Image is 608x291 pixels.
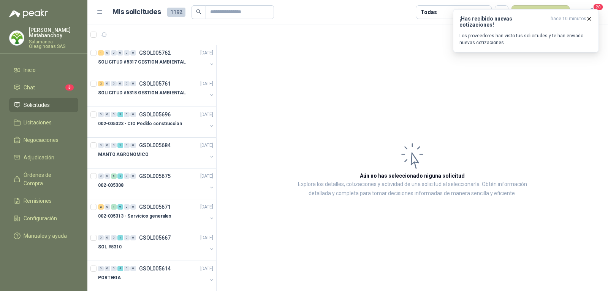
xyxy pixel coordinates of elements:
p: GSOL005614 [139,266,171,271]
div: 0 [130,81,136,86]
span: Licitaciones [24,118,52,127]
div: 1 [117,235,123,240]
div: 0 [124,173,130,179]
div: 0 [104,266,110,271]
div: 1 [98,50,104,56]
p: SOLICITUD #5318 GESTION AMBIENTAL [98,89,186,97]
p: GSOL005675 [139,173,171,179]
span: Chat [24,83,35,92]
div: 1 [111,204,117,210]
a: Chat3 [9,80,78,95]
h3: Aún no has seleccionado niguna solicitud [360,172,465,180]
div: 0 [124,266,130,271]
span: hace 10 minutos [551,16,586,28]
div: Todas [421,8,437,16]
div: 0 [111,112,117,117]
span: Adjudicación [24,153,54,162]
p: [DATE] [200,142,213,149]
div: 0 [104,50,110,56]
div: 0 [98,266,104,271]
div: 0 [130,112,136,117]
span: Solicitudes [24,101,50,109]
span: 1192 [167,8,185,17]
p: GSOL005671 [139,204,171,210]
a: Remisiones [9,194,78,208]
a: 0 0 0 1 0 0 GSOL005667[DATE] SOL #5310 [98,233,215,258]
div: 4 [117,266,123,271]
a: Adjudicación [9,150,78,165]
p: SOL #5310 [98,243,122,251]
p: Explora los detalles, cotizaciones y actividad de una solicitud al seleccionarla. Obtén informaci... [293,180,532,198]
p: SOLICITUD #5317 GESTION AMBIENTAL [98,59,186,66]
div: 0 [111,266,117,271]
p: Los proveedores han visto tus solicitudes y te han enviado nuevas cotizaciones. [459,32,592,46]
a: 0 0 0 3 0 0 GSOL005696[DATE] 002-005323 - CIO Pedido construccion [98,110,215,134]
div: 3 [117,112,123,117]
a: Licitaciones [9,115,78,130]
p: GSOL005667 [139,235,171,240]
a: 1 0 0 0 0 0 GSOL005762[DATE] SOLICITUD #5317 GESTION AMBIENTAL [98,48,215,73]
div: 0 [104,112,110,117]
div: 0 [117,81,123,86]
p: [DATE] [200,204,213,211]
div: 0 [130,50,136,56]
a: 0 0 0 1 0 0 GSOL005684[DATE] MANTO AGRONOMICO [98,141,215,165]
span: Órdenes de Compra [24,171,71,188]
div: 0 [124,143,130,148]
a: Configuración [9,211,78,226]
a: 2 0 1 9 0 0 GSOL005671[DATE] 002-005313 - Servicios generales [98,202,215,227]
div: 0 [130,235,136,240]
div: 0 [104,235,110,240]
p: Salamanca Oleaginosas SAS [29,40,78,49]
a: 2 0 0 0 0 0 GSOL005761[DATE] SOLICITUD #5318 GESTION AMBIENTAL [98,79,215,103]
div: 0 [104,143,110,148]
div: 0 [130,143,136,148]
div: 0 [98,143,104,148]
p: 002-005323 - CIO Pedido construccion [98,120,182,127]
div: 0 [104,81,110,86]
p: MANTO AGRONOMICO [98,151,149,158]
div: 0 [124,50,130,56]
div: 0 [124,81,130,86]
h3: ¡Has recibido nuevas cotizaciones! [459,16,548,28]
p: GSOL005762 [139,50,171,56]
span: search [196,9,201,14]
p: 002-005308 [98,182,123,189]
a: 0 0 5 2 0 0 GSOL005675[DATE] 002-005308 [98,172,215,196]
img: Logo peakr [9,9,48,18]
div: 0 [104,204,110,210]
p: GSOL005684 [139,143,171,148]
div: 0 [111,81,117,86]
button: 20 [585,5,599,19]
div: 0 [104,173,110,179]
div: 0 [98,173,104,179]
p: [PERSON_NAME] Matabanchoy [29,27,78,38]
span: Negociaciones [24,136,59,144]
div: 2 [98,204,104,210]
p: [DATE] [200,265,213,272]
p: GSOL005761 [139,81,171,86]
p: [DATE] [200,173,213,180]
p: [DATE] [200,80,213,87]
span: Configuración [24,214,57,223]
a: Solicitudes [9,98,78,112]
a: Inicio [9,63,78,77]
div: 0 [130,266,136,271]
p: [DATE] [200,49,213,57]
div: 1 [117,143,123,148]
span: Inicio [24,66,36,74]
p: 002-005313 - Servicios generales [98,213,171,220]
div: 0 [111,50,117,56]
div: 0 [117,50,123,56]
button: Nueva solicitud [511,5,570,19]
h1: Mis solicitudes [112,6,161,17]
div: 2 [98,81,104,86]
button: ¡Has recibido nuevas cotizaciones!hace 10 minutos Los proveedores han visto tus solicitudes y te ... [453,9,599,52]
p: [DATE] [200,234,213,242]
div: 0 [111,143,117,148]
div: 2 [117,173,123,179]
span: 20 [593,3,603,11]
span: Manuales y ayuda [24,232,67,240]
div: 0 [111,235,117,240]
div: 0 [124,235,130,240]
